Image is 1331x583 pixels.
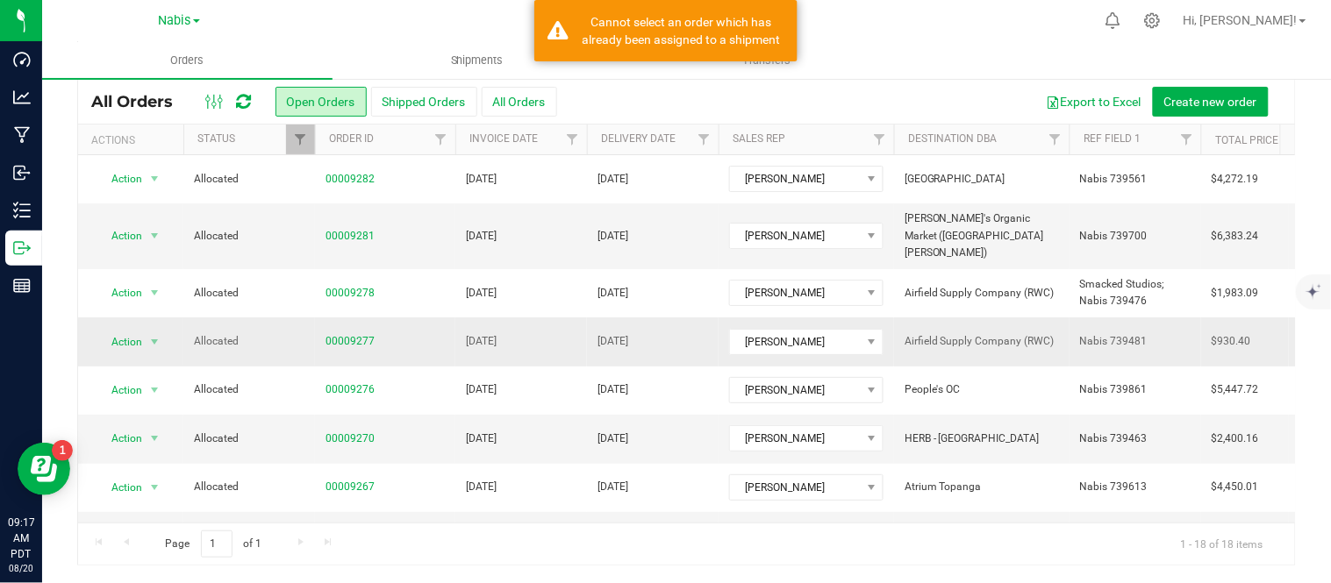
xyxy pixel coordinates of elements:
[326,430,375,447] a: 00009270
[598,430,628,447] span: [DATE]
[13,51,31,68] inline-svg: Dashboard
[690,124,719,154] a: Filter
[371,87,477,117] button: Shipped Orders
[598,479,628,495] span: [DATE]
[201,530,233,558] input: 1
[1215,134,1278,146] a: Total Price
[91,92,190,111] span: All Orders
[466,228,497,245] span: [DATE]
[1041,124,1070,154] a: Filter
[13,126,31,144] inline-svg: Manufacturing
[144,378,166,402] span: select
[598,285,628,302] span: [DATE]
[733,132,785,145] a: Sales Rep
[194,228,304,245] span: Allocated
[1212,171,1259,188] span: $4,272.19
[865,124,894,154] a: Filter
[144,167,166,191] span: select
[1080,430,1148,447] span: Nabis 739463
[905,381,1059,398] span: People's OC
[466,171,497,188] span: [DATE]
[427,53,527,68] span: Shipments
[13,202,31,219] inline-svg: Inventory
[598,333,628,350] span: [DATE]
[466,333,497,350] span: [DATE]
[578,13,784,48] div: Cannot select an order which has already been assigned to a shipment
[466,381,497,398] span: [DATE]
[908,132,997,145] a: Destination DBA
[286,124,315,154] a: Filter
[905,479,1059,495] span: Atrium Topanga
[905,210,1059,261] span: [PERSON_NAME]'s Organic Market ([GEOGRAPHIC_DATA][PERSON_NAME])
[326,479,375,495] a: 00009267
[96,475,143,500] span: Action
[466,430,497,447] span: [DATE]
[159,13,191,28] span: Nabis
[42,42,333,79] a: Orders
[1080,228,1148,245] span: Nabis 739700
[144,224,166,248] span: select
[1080,381,1148,398] span: Nabis 739861
[194,430,304,447] span: Allocated
[1084,132,1141,145] a: Ref Field 1
[730,475,861,500] span: [PERSON_NAME]
[1212,479,1259,495] span: $4,450.01
[144,475,166,500] span: select
[1080,276,1191,309] span: Smacked Studios; Nabis 739476
[1035,87,1153,117] button: Export to Excel
[194,285,304,302] span: Allocated
[96,224,143,248] span: Action
[326,171,375,188] a: 00009282
[194,381,304,398] span: Allocated
[13,89,31,106] inline-svg: Analytics
[1080,171,1148,188] span: Nabis 739561
[1164,95,1257,109] span: Create new order
[598,381,628,398] span: [DATE]
[601,132,676,145] a: Delivery Date
[8,562,34,575] p: 08/20
[147,53,227,68] span: Orders
[1080,479,1148,495] span: Nabis 739613
[52,440,73,461] iframe: Resource center unread badge
[326,228,375,245] a: 00009281
[144,330,166,354] span: select
[730,426,861,451] span: [PERSON_NAME]
[144,426,166,451] span: select
[326,333,375,350] a: 00009277
[730,281,861,305] span: [PERSON_NAME]
[1212,333,1251,350] span: $930.40
[197,132,235,145] a: Status
[730,224,861,248] span: [PERSON_NAME]
[730,330,861,354] span: [PERSON_NAME]
[96,426,143,451] span: Action
[730,378,861,402] span: [PERSON_NAME]
[1172,124,1201,154] a: Filter
[1153,87,1269,117] button: Create new order
[598,228,628,245] span: [DATE]
[1080,333,1148,350] span: Nabis 739481
[194,479,304,495] span: Allocated
[144,281,166,305] span: select
[194,171,304,188] span: Allocated
[333,42,623,79] a: Shipments
[466,285,497,302] span: [DATE]
[469,132,538,145] a: Invoice Date
[96,330,143,354] span: Action
[150,530,276,558] span: Page of 1
[1212,228,1259,245] span: $6,383.24
[326,381,375,398] a: 00009276
[905,333,1059,350] span: Airfield Supply Company (RWC)
[730,167,861,191] span: [PERSON_NAME]
[1184,13,1298,27] span: Hi, [PERSON_NAME]!
[1141,12,1163,29] div: Manage settings
[426,124,455,154] a: Filter
[18,443,70,495] iframe: Resource center
[598,171,628,188] span: [DATE]
[558,124,587,154] a: Filter
[1212,285,1259,302] span: $1,983.09
[96,281,143,305] span: Action
[276,87,367,117] button: Open Orders
[466,479,497,495] span: [DATE]
[96,378,143,402] span: Action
